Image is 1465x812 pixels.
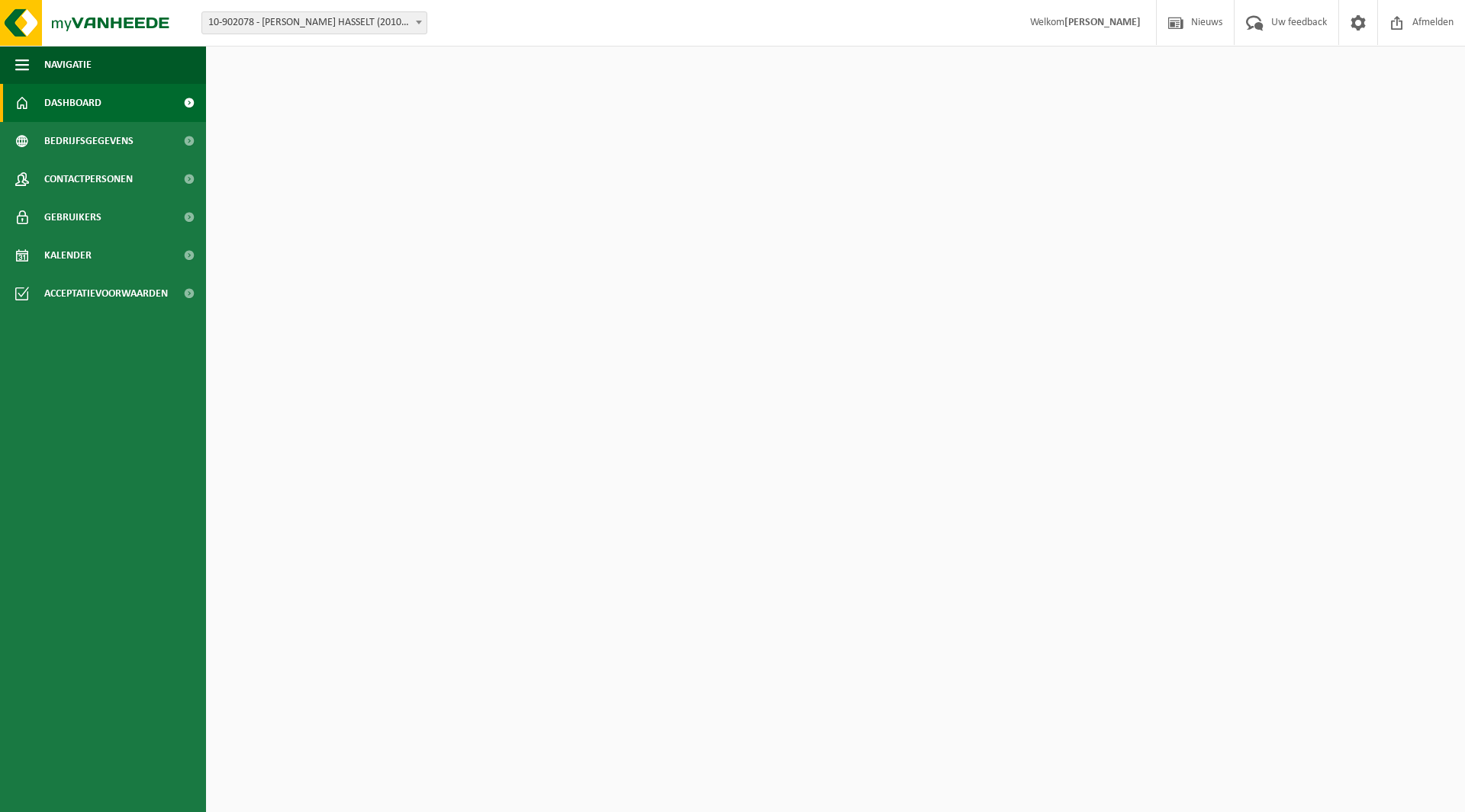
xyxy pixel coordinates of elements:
span: 10-902078 - AVA HASSELT (201003) - HASSELT [202,12,427,34]
span: Kalender [44,236,92,274]
strong: [PERSON_NAME] [1064,17,1141,28]
span: 10-902078 - AVA HASSELT (201003) - HASSELT [201,11,427,34]
span: Bedrijfsgegevens [44,122,134,160]
span: Contactpersonen [44,160,133,198]
span: Gebruikers [44,198,101,236]
span: Navigatie [44,46,92,84]
span: Dashboard [44,84,101,122]
span: Acceptatievoorwaarden [44,274,168,313]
